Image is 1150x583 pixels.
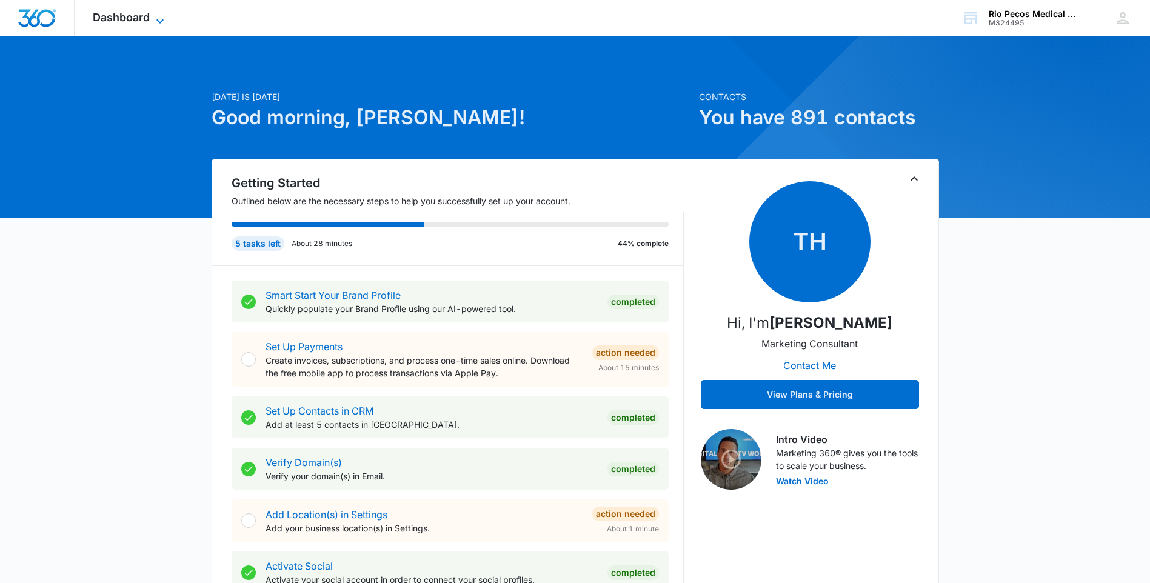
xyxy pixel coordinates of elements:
[769,314,892,331] strong: [PERSON_NAME]
[93,11,150,24] span: Dashboard
[212,103,692,132] h1: Good morning, [PERSON_NAME]!
[266,302,598,315] p: Quickly populate your Brand Profile using our AI-powered tool.
[266,508,387,521] a: Add Location(s) in Settings
[607,295,659,309] div: Completed
[776,447,919,472] p: Marketing 360® gives you the tools to scale your business.
[266,560,333,572] a: Activate Social
[989,19,1077,27] div: account id
[266,456,342,468] a: Verify Domain(s)
[607,565,659,580] div: Completed
[761,336,858,351] p: Marketing Consultant
[232,195,684,207] p: Outlined below are the necessary steps to help you successfully set up your account.
[592,507,659,521] div: Action Needed
[266,354,583,379] p: Create invoices, subscriptions, and process one-time sales online. Download the free mobile app t...
[989,9,1077,19] div: account name
[749,181,871,302] span: TH
[607,524,659,535] span: About 1 minute
[607,462,659,476] div: Completed
[212,90,692,103] p: [DATE] is [DATE]
[701,429,761,490] img: Intro Video
[592,345,659,360] div: Action Needed
[266,405,373,417] a: Set Up Contacts in CRM
[618,238,669,249] p: 44% complete
[907,172,921,186] button: Toggle Collapse
[266,418,598,431] p: Add at least 5 contacts in [GEOGRAPHIC_DATA].
[232,174,684,192] h2: Getting Started
[701,380,919,409] button: View Plans & Pricing
[266,341,343,353] a: Set Up Payments
[776,477,829,485] button: Watch Video
[266,470,598,482] p: Verify your domain(s) in Email.
[727,312,892,334] p: Hi, I'm
[771,351,848,380] button: Contact Me
[699,103,939,132] h1: You have 891 contacts
[776,432,919,447] h3: Intro Video
[607,410,659,425] div: Completed
[232,236,284,251] div: 5 tasks left
[266,522,583,535] p: Add your business location(s) in Settings.
[292,238,352,249] p: About 28 minutes
[699,90,939,103] p: Contacts
[598,362,659,373] span: About 15 minutes
[266,289,401,301] a: Smart Start Your Brand Profile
